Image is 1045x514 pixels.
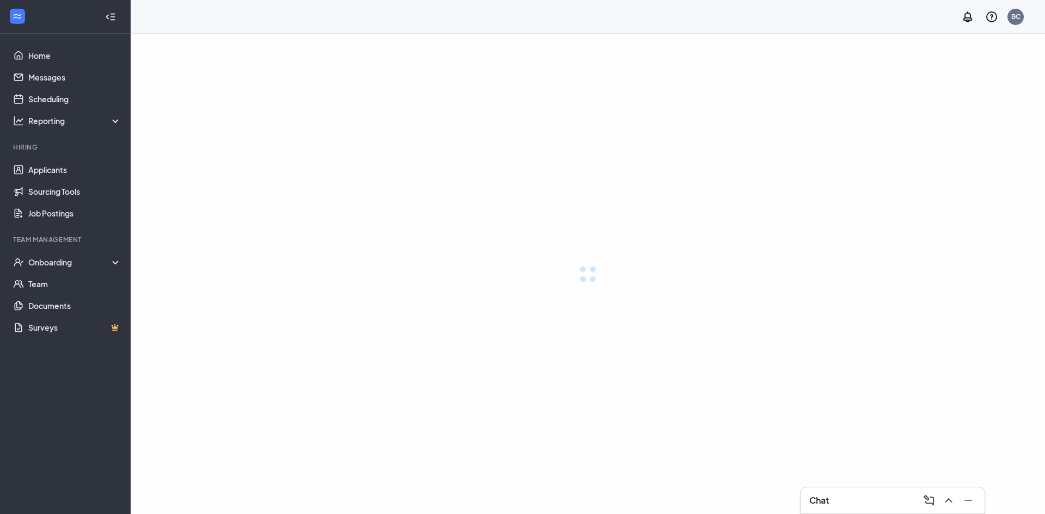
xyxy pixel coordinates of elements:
[961,10,974,23] svg: Notifications
[919,492,937,509] button: ComposeMessage
[28,202,121,224] a: Job Postings
[958,492,976,509] button: Minimize
[923,494,936,507] svg: ComposeMessage
[13,115,24,126] svg: Analysis
[12,11,23,22] svg: WorkstreamLogo
[13,257,24,268] svg: UserCheck
[28,181,121,202] a: Sourcing Tools
[1011,12,1021,21] div: BC
[28,257,122,268] div: Onboarding
[962,494,975,507] svg: Minimize
[105,11,116,22] svg: Collapse
[28,273,121,295] a: Team
[28,66,121,88] a: Messages
[942,494,955,507] svg: ChevronUp
[28,45,121,66] a: Home
[28,88,121,110] a: Scheduling
[28,317,121,338] a: SurveysCrown
[28,295,121,317] a: Documents
[939,492,956,509] button: ChevronUp
[809,494,829,506] h3: Chat
[13,143,119,152] div: Hiring
[13,235,119,244] div: Team Management
[28,159,121,181] a: Applicants
[985,10,998,23] svg: QuestionInfo
[28,115,122,126] div: Reporting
